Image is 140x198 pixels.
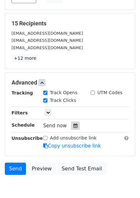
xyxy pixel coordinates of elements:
[12,90,33,95] strong: Tracking
[12,20,128,27] h5: 15 Recipients
[50,89,78,96] label: Track Opens
[50,135,97,141] label: Add unsubscribe link
[43,143,101,149] a: Copy unsubscribe link
[12,45,83,50] small: [EMAIL_ADDRESS][DOMAIN_NAME]
[12,54,38,62] a: +12 more
[12,79,128,86] h5: Advanced
[5,163,26,175] a: Send
[97,89,122,96] label: UTM Codes
[12,31,83,36] small: [EMAIL_ADDRESS][DOMAIN_NAME]
[12,38,83,43] small: [EMAIL_ADDRESS][DOMAIN_NAME]
[12,122,35,128] strong: Schedule
[28,163,56,175] a: Preview
[12,110,28,115] strong: Filters
[57,163,106,175] a: Send Test Email
[12,136,43,141] strong: Unsubscribe
[43,123,67,129] span: Send now
[108,167,140,198] iframe: Chat Widget
[50,97,76,104] label: Track Clicks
